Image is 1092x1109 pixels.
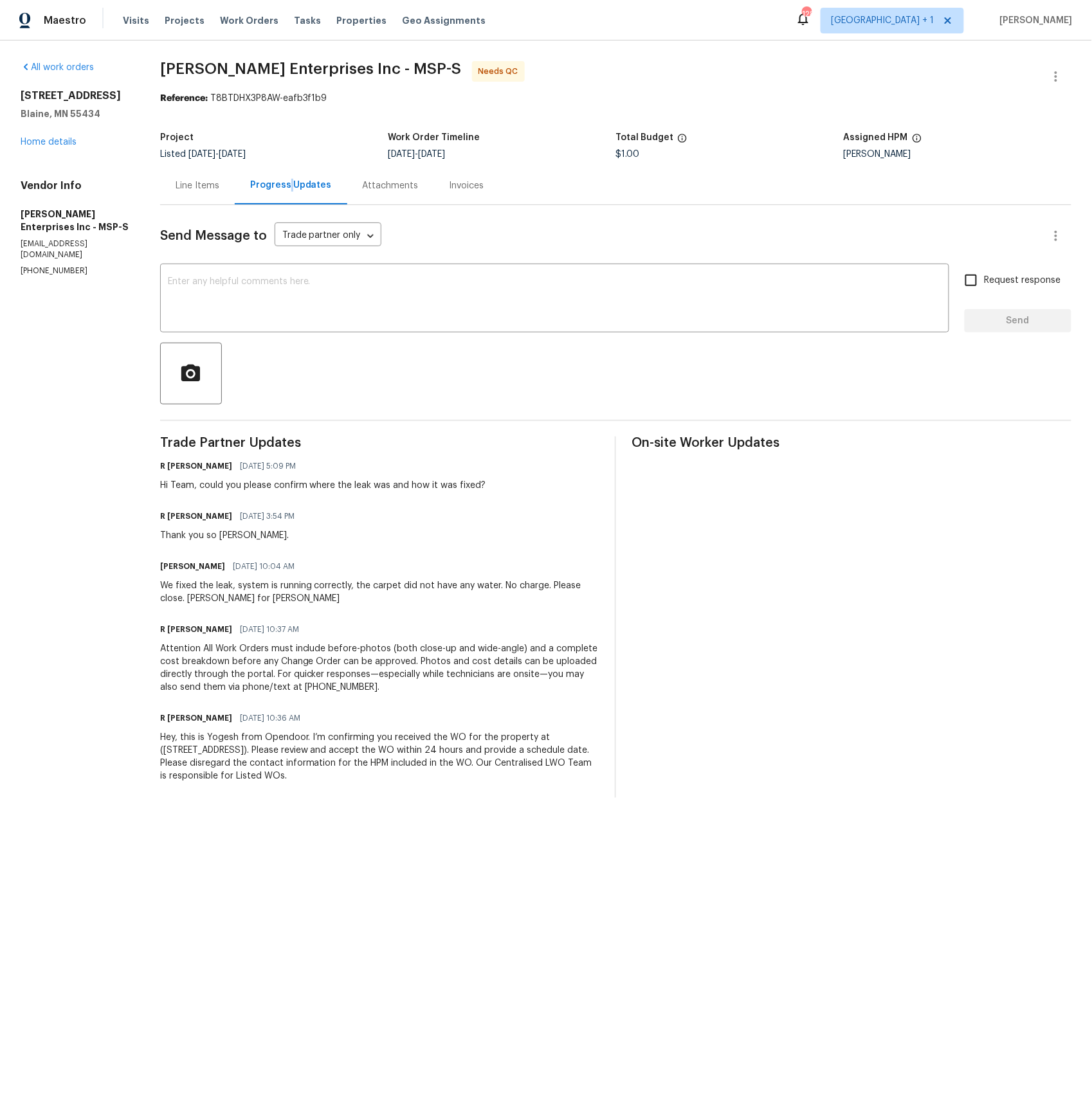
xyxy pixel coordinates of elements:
[160,230,267,242] span: Send Message to
[160,560,225,573] h6: [PERSON_NAME]
[160,437,600,449] span: Trade Partner Updates
[160,642,600,694] div: Attention All Work Orders must include before-photos (both close-up and wide-angle) and a complet...
[21,266,129,276] p: [PHONE_NUMBER]
[240,460,296,473] span: [DATE] 5:09 PM
[844,150,1071,159] div: [PERSON_NAME]
[233,560,295,573] span: [DATE] 10:04 AM
[478,65,523,78] span: Needs QC
[188,150,246,159] span: -
[160,579,600,605] div: We fixed the leak, system is running correctly, the carpet did not have any water. No charge. Ple...
[832,14,934,27] span: [GEOGRAPHIC_DATA] + 1
[21,138,77,147] a: Home details
[802,8,811,21] div: 128
[240,510,295,523] span: [DATE] 3:54 PM
[44,14,86,27] span: Maestro
[160,479,486,492] div: Hi Team, could you please confirm where the leak was and how it was fixed?
[632,437,1071,449] span: On-site Worker Updates
[912,133,922,150] span: The hpm assigned to this work order.
[160,623,232,636] h6: R [PERSON_NAME]
[160,150,246,159] span: Listed
[450,179,484,192] div: Invoices
[985,274,1061,287] span: Request response
[677,133,687,150] span: The total cost of line items that have been proposed by Opendoor. This sum includes line items th...
[21,208,129,233] h5: [PERSON_NAME] Enterprises Inc - MSP-S
[21,239,129,260] p: [EMAIL_ADDRESS][DOMAIN_NAME]
[160,92,1071,105] div: T8BTDHX3P8AW-eafb3f1b9
[388,133,480,142] h5: Work Order Timeline
[844,133,908,142] h5: Assigned HPM
[240,712,300,725] span: [DATE] 10:36 AM
[160,61,462,77] span: [PERSON_NAME] Enterprises Inc - MSP-S
[165,14,205,27] span: Projects
[388,150,415,159] span: [DATE]
[220,14,278,27] span: Work Orders
[176,179,219,192] div: Line Items
[160,529,302,542] div: Thank you so [PERSON_NAME].
[418,150,445,159] span: [DATE]
[615,133,673,142] h5: Total Budget
[363,179,419,192] div: Attachments
[160,460,232,473] h6: R [PERSON_NAME]
[388,150,445,159] span: -
[160,133,194,142] h5: Project
[160,731,600,782] div: Hey, this is Yogesh from Opendoor. I’m confirming you received the WO for the property at ([STREE...
[160,510,232,523] h6: R [PERSON_NAME]
[160,94,208,103] b: Reference:
[21,89,129,102] h2: [STREET_ADDRESS]
[123,14,149,27] span: Visits
[21,179,129,192] h4: Vendor Info
[250,179,332,192] div: Progress Updates
[402,14,486,27] span: Geo Assignments
[21,107,129,120] h5: Blaine, MN 55434
[615,150,639,159] span: $1.00
[160,712,232,725] h6: R [PERSON_NAME]
[21,63,94,72] a: All work orders
[240,623,299,636] span: [DATE] 10:37 AM
[219,150,246,159] span: [DATE]
[995,14,1073,27] span: [PERSON_NAME]
[275,226,381,247] div: Trade partner only
[336,14,387,27] span: Properties
[294,16,321,25] span: Tasks
[188,150,215,159] span: [DATE]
